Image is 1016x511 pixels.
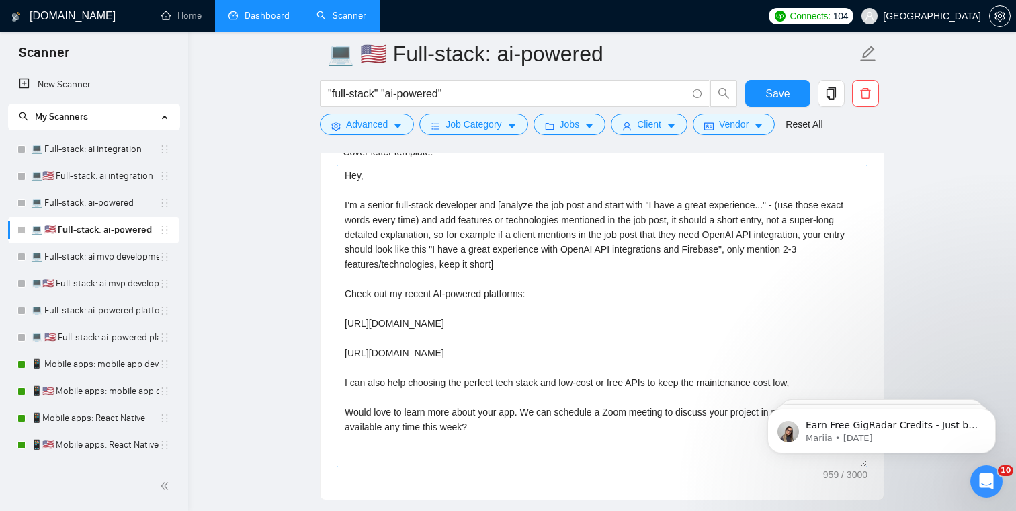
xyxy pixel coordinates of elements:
li: 📱🇺🇸 Mobile apps: mobile app developer [8,378,179,405]
a: 💻 Full-stack: ai-powered [31,190,159,217]
li: 💻 🇺🇸 Full-stack: ai-powered [8,217,179,243]
span: holder [159,332,170,343]
span: caret-down [667,121,676,131]
a: searchScanner [316,10,366,22]
a: 💻 Full-stack: ai integration [31,136,159,163]
span: double-left [160,479,173,493]
a: 📱 Mobile apps: mobile app developer [31,351,159,378]
button: Save [745,80,810,107]
span: Jobs [560,117,580,132]
span: caret-down [754,121,763,131]
a: 📱🇺🇸 Mobile apps: React Native [31,432,159,459]
a: New Scanner [19,71,169,98]
span: caret-down [585,121,594,131]
img: logo [11,6,21,28]
button: setting [989,5,1011,27]
li: 💻🇺🇸 Full-stack: ai integration [8,163,179,190]
span: holder [159,171,170,182]
span: user [622,121,632,131]
span: search [711,87,736,100]
button: search [710,80,737,107]
li: 📱🇺🇸 Mobile apps: React Native [8,432,179,459]
li: 💻 Full-stack: ai mvp development [8,243,179,270]
a: 💻🇺🇸 Full-stack: ai integration [31,163,159,190]
input: Scanner name... [327,37,857,71]
span: holder [159,305,170,316]
a: Reset All [786,117,822,132]
span: holder [159,386,170,397]
span: holder [159,144,170,155]
span: holder [159,278,170,289]
span: Job Category [446,117,501,132]
li: 📱Mobile apps: React Native [8,405,179,432]
button: barsJob Categorycaret-down [419,114,527,135]
span: holder [159,198,170,208]
iframe: Intercom notifications message [747,381,1016,475]
span: info-circle [693,89,702,98]
span: setting [990,11,1010,22]
span: edit [859,45,877,63]
span: My Scanners [35,111,88,122]
span: Scanner [8,43,80,71]
button: copy [818,80,845,107]
button: idcardVendorcaret-down [693,114,775,135]
a: dashboardDashboard [228,10,290,22]
input: Search Freelance Jobs... [328,85,687,102]
li: New Scanner [8,71,179,98]
a: 💻 Full-stack: ai mvp development [31,243,159,270]
a: 💻 Full-stack: ai-powered platform [31,297,159,324]
span: Connects: [790,9,830,24]
li: 📱Mobile apps: React Native + AI integration [8,459,179,485]
span: My Scanners [19,111,88,122]
a: 📱Mobile apps: React Native [31,405,159,432]
span: copy [818,87,844,100]
span: Save [765,85,790,102]
span: bars [431,121,440,131]
span: 10 [998,465,1013,476]
textarea: Cover letter template: [337,165,867,467]
span: delete [853,87,878,100]
li: 💻 Full-stack: ai-powered [8,190,179,217]
span: caret-down [393,121,403,131]
span: 104 [833,9,848,24]
span: search [19,112,28,121]
a: 💻 🇺🇸 Full-stack: ai-powered [31,217,159,243]
button: settingAdvancedcaret-down [320,114,414,135]
span: folder [545,121,554,131]
button: delete [852,80,879,107]
a: 📱🇺🇸 Mobile apps: mobile app developer [31,378,159,405]
span: holder [159,413,170,424]
span: holder [159,251,170,262]
span: setting [331,121,341,131]
span: holder [159,225,170,235]
span: user [865,11,874,21]
a: 💻🇺🇸 Full-stack: ai mvp development [31,270,159,297]
li: 💻🇺🇸 Full-stack: ai mvp development [8,270,179,297]
li: 📱 Mobile apps: mobile app developer [8,351,179,378]
iframe: Intercom live chat [970,465,1003,498]
button: folderJobscaret-down [534,114,606,135]
span: holder [159,440,170,450]
a: homeHome [161,10,202,22]
img: upwork-logo.png [775,11,786,22]
span: holder [159,359,170,370]
span: idcard [704,121,714,131]
li: 💻 Full-stack: ai-powered platform [8,297,179,324]
li: 💻 🇺🇸 Full-stack: ai-powered platform [8,324,179,351]
span: Advanced [346,117,388,132]
span: caret-down [507,121,517,131]
a: 💻 🇺🇸 Full-stack: ai-powered platform [31,324,159,351]
span: Client [637,117,661,132]
button: userClientcaret-down [611,114,687,135]
a: setting [989,11,1011,22]
li: 💻 Full-stack: ai integration [8,136,179,163]
span: Vendor [719,117,749,132]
